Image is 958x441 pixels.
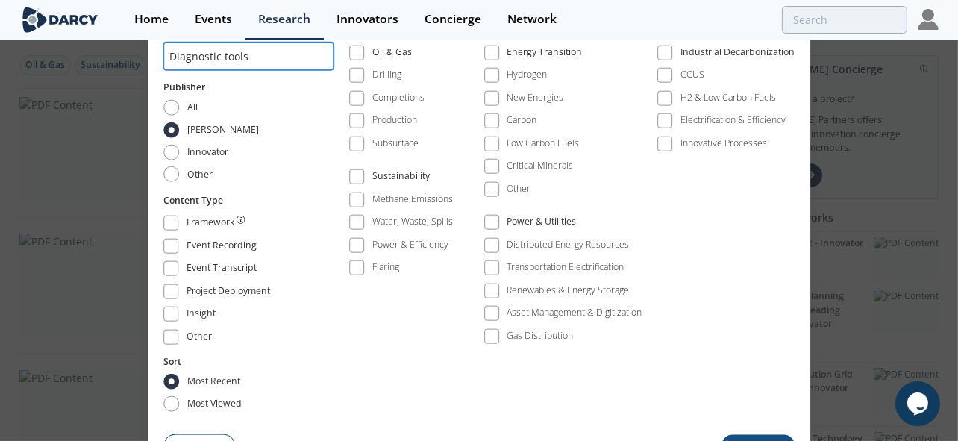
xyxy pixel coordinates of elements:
[163,43,334,70] input: Keyword
[163,374,179,390] input: most recent
[163,81,205,93] span: Publisher
[372,137,419,150] div: Subsurface
[372,46,412,63] div: Oil & Gas
[680,137,767,150] div: Innovative Processes
[163,194,223,207] button: Content Type
[187,146,228,159] span: Innovator
[163,166,179,182] input: Other
[372,193,453,206] div: Methane Emissions
[680,46,795,63] div: Industrial Decarbonization
[187,329,212,347] div: Other
[782,6,907,34] input: Advanced Search
[187,123,259,137] span: [PERSON_NAME]
[372,238,448,251] div: Power & Efficiency
[507,137,579,150] div: Low Carbon Fuels
[195,13,232,25] div: Events
[507,159,573,172] div: Critical Minerals
[187,284,270,301] div: Project Deployment
[187,307,216,325] div: Insight
[425,13,481,25] div: Concierge
[336,13,398,25] div: Innovators
[680,91,776,104] div: H2 & Low Carbon Fuels
[187,101,198,114] span: All
[372,91,425,104] div: Completions
[507,68,547,81] div: Hydrogen
[237,216,245,224] img: information.svg
[507,13,557,25] div: Network
[372,169,430,187] div: Sustainability
[163,122,179,137] input: [PERSON_NAME]
[372,260,399,274] div: Flaring
[507,91,563,104] div: New Energies
[187,261,257,279] div: Event Transcript
[258,13,310,25] div: Research
[680,68,704,81] div: CCUS
[372,68,401,81] div: Drilling
[19,7,101,33] img: logo-wide.svg
[507,329,573,343] div: Gas Distribution
[507,306,642,319] div: Asset Management & Digitization
[507,113,536,127] div: Carbon
[895,381,943,426] iframe: chat widget
[372,113,417,127] div: Production
[507,260,624,274] div: Transportation Electrification
[187,397,242,410] span: most viewed
[507,238,629,251] div: Distributed Energy Resources
[680,113,786,127] div: Electrification & Efficiency
[372,215,453,228] div: Water, Waste, Spills
[507,182,530,196] div: Other
[163,99,179,115] input: All
[187,375,240,388] span: most recent
[163,354,181,367] span: Sort
[187,216,234,234] div: Framework
[134,13,169,25] div: Home
[507,284,629,297] div: Renewables & Energy Storage
[918,9,939,30] img: Profile
[163,81,205,94] button: Publisher
[507,46,582,63] div: Energy Transition
[507,215,576,233] div: Power & Utilities
[163,396,179,412] input: most viewed
[187,238,257,256] div: Event Recording
[187,167,213,181] span: Other
[163,354,181,368] button: Sort
[163,144,179,160] input: Innovator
